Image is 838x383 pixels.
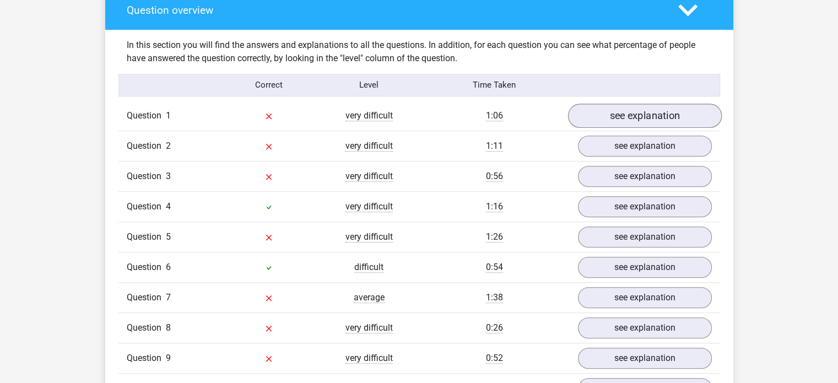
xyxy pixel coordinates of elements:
[127,4,662,17] h4: Question overview
[486,110,503,121] span: 1:06
[486,231,503,242] span: 1:26
[345,110,393,121] span: very difficult
[578,196,712,217] a: see explanation
[486,322,503,333] span: 0:26
[486,262,503,273] span: 0:54
[345,201,393,212] span: very difficult
[578,287,712,308] a: see explanation
[578,226,712,247] a: see explanation
[578,317,712,338] a: see explanation
[486,171,503,182] span: 0:56
[354,262,383,273] span: difficult
[345,322,393,333] span: very difficult
[166,110,171,121] span: 1
[166,201,171,212] span: 4
[166,141,171,151] span: 2
[127,139,166,153] span: Question
[345,353,393,364] span: very difficult
[486,201,503,212] span: 1:16
[127,352,166,365] span: Question
[127,170,166,183] span: Question
[127,321,166,335] span: Question
[578,166,712,187] a: see explanation
[419,79,569,91] div: Time Taken
[127,230,166,244] span: Question
[127,261,166,274] span: Question
[166,171,171,181] span: 3
[127,200,166,213] span: Question
[166,353,171,363] span: 9
[354,292,385,303] span: average
[486,353,503,364] span: 0:52
[486,141,503,152] span: 1:11
[127,291,166,304] span: Question
[486,292,503,303] span: 1:38
[166,231,171,242] span: 5
[345,141,393,152] span: very difficult
[166,292,171,303] span: 7
[345,231,393,242] span: very difficult
[578,257,712,278] a: see explanation
[118,39,720,65] div: In this section you will find the answers and explanations to all the questions. In addition, for...
[578,136,712,157] a: see explanation
[567,104,721,128] a: see explanation
[319,79,419,91] div: Level
[578,348,712,369] a: see explanation
[166,322,171,333] span: 8
[127,109,166,122] span: Question
[166,262,171,272] span: 6
[345,171,393,182] span: very difficult
[219,79,319,91] div: Correct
